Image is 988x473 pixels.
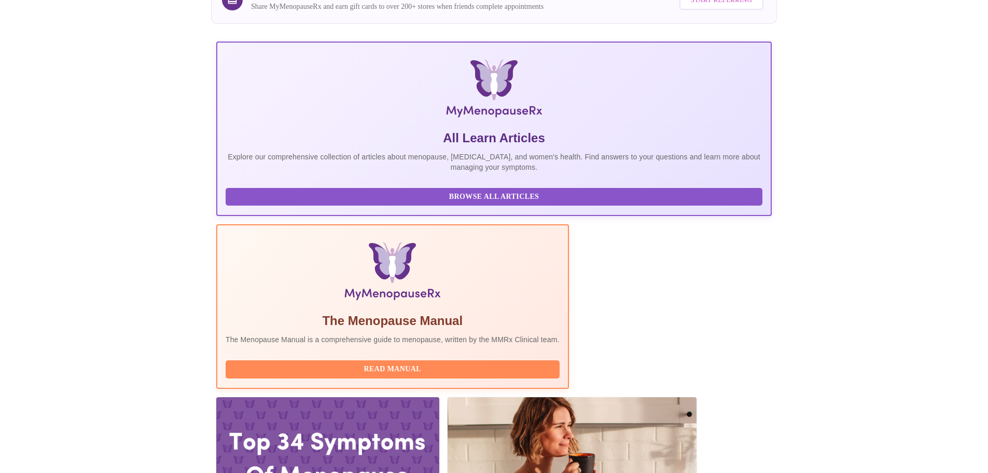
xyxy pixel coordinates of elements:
span: Browse All Articles [236,191,752,204]
a: Browse All Articles [226,192,765,200]
p: The Menopause Manual is a comprehensive guide to menopause, written by the MMRx Clinical team. [226,334,560,345]
h5: The Menopause Manual [226,313,560,329]
p: Explore our comprehensive collection of articles about menopause, [MEDICAL_DATA], and women's hea... [226,152,762,172]
img: Menopause Manual [279,242,506,304]
a: Read Manual [226,364,562,373]
h5: All Learn Articles [226,130,762,146]
img: MyMenopauseRx Logo [309,59,679,121]
span: Read Manual [236,363,549,376]
p: Share MyMenopauseRx and earn gift cards to over 200+ stores when friends complete appointments [251,2,544,12]
button: Browse All Articles [226,188,762,206]
button: Read Manual [226,360,560,379]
